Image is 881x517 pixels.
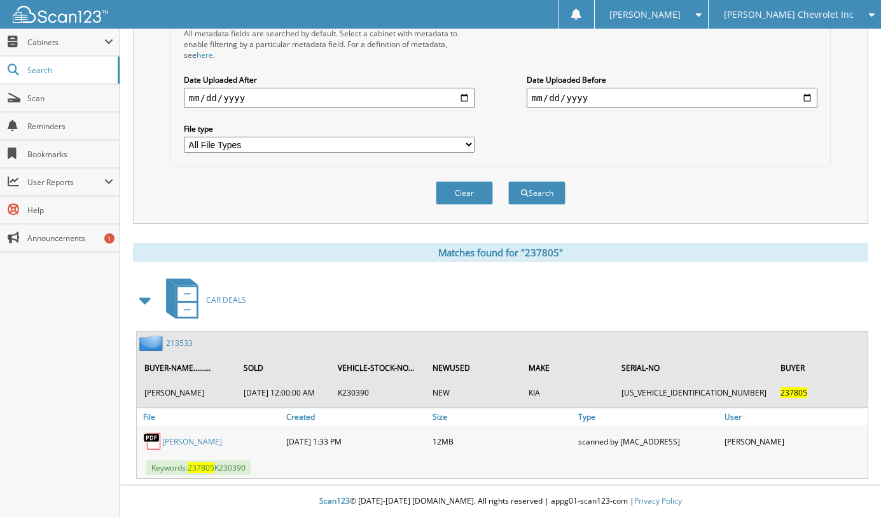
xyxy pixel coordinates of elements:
[184,88,475,108] input: start
[146,460,251,475] span: Keywords: K230390
[137,408,283,425] a: File
[319,495,350,506] span: Scan123
[331,355,425,381] th: VEHICLE-STOCK-NO...
[162,436,222,447] a: [PERSON_NAME]
[27,149,113,160] span: Bookmarks
[817,456,881,517] iframe: Chat Widget
[206,294,246,305] span: CAR DEALS
[522,382,614,403] td: KIA
[197,50,213,60] a: here
[522,355,614,381] th: MAKE
[615,382,773,403] td: [US_VEHICLE_IDENTIFICATION_NUMBER]
[634,495,682,506] a: Privacy Policy
[774,355,866,381] th: BUYER
[237,382,330,403] td: [DATE] 12:00:00 AM
[27,177,104,188] span: User Reports
[283,429,429,454] div: [DATE] 1:33 PM
[133,243,868,262] div: Matches found for "237805"
[426,382,520,403] td: NEW
[188,462,214,473] span: 237805
[721,408,868,425] a: User
[436,181,493,205] button: Clear
[139,335,166,351] img: folder2.png
[429,408,576,425] a: Size
[724,11,854,18] span: [PERSON_NAME] Chevrolet Inc
[138,355,236,381] th: BUYER-NAME.........
[780,387,807,398] span: 237805
[508,181,565,205] button: Search
[184,74,475,85] label: Date Uploaded After
[283,408,429,425] a: Created
[166,338,193,348] a: 213533
[426,355,520,381] th: NEWUSED
[143,432,162,451] img: PDF.png
[527,88,817,108] input: end
[615,355,773,381] th: SERIAL-NO
[527,74,817,85] label: Date Uploaded Before
[575,429,721,454] div: scanned by [MAC_ADDRESS]
[27,205,113,216] span: Help
[138,382,236,403] td: [PERSON_NAME]
[609,11,681,18] span: [PERSON_NAME]
[27,233,113,244] span: Announcements
[184,123,475,134] label: File type
[104,233,114,244] div: 1
[158,275,246,325] a: CAR DEALS
[429,429,576,454] div: 12MB
[27,37,104,48] span: Cabinets
[184,28,475,60] div: All metadata fields are searched by default. Select a cabinet with metadata to enable filtering b...
[721,429,868,454] div: [PERSON_NAME]
[575,408,721,425] a: Type
[13,6,108,23] img: scan123-logo-white.svg
[120,486,881,517] div: © [DATE]-[DATE] [DOMAIN_NAME]. All rights reserved | appg01-scan123-com |
[237,355,330,381] th: SOLD
[27,65,111,76] span: Search
[331,382,425,403] td: K230390
[27,93,113,104] span: Scan
[27,121,113,132] span: Reminders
